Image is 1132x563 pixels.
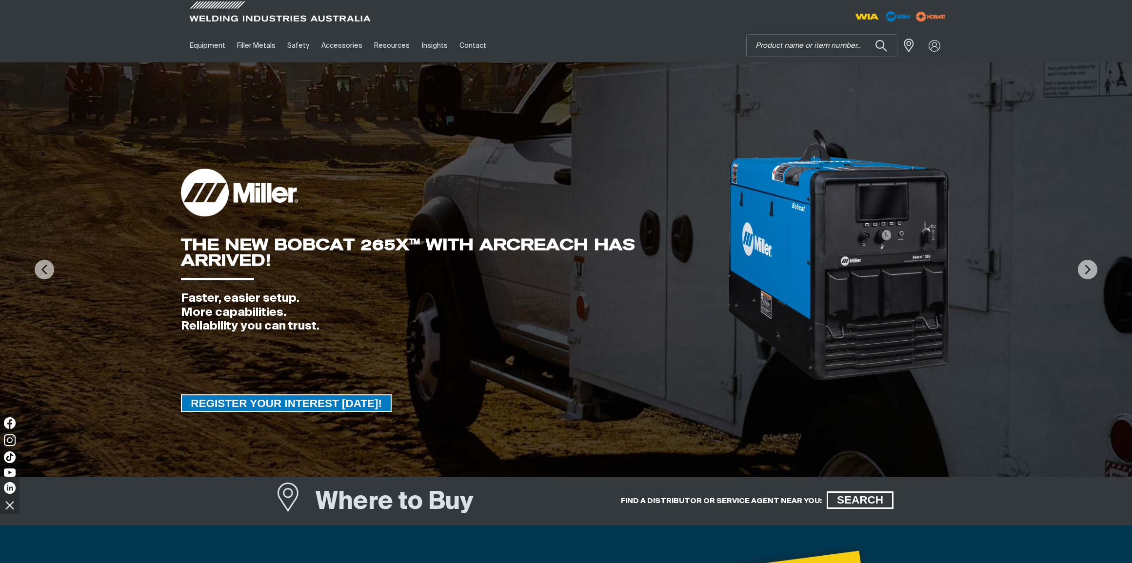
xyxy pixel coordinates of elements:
a: Accessories [316,29,368,62]
img: NextArrow [1078,260,1097,279]
img: PrevArrow [35,260,54,279]
img: YouTube [4,468,16,477]
a: Filler Metals [231,29,281,62]
a: SEARCH [827,491,894,509]
span: REGISTER YOUR INTEREST [DATE]! [182,394,391,412]
input: Product name or item number... [747,35,897,57]
img: TikTok [4,451,16,463]
img: hide socials [1,497,18,513]
a: Safety [281,29,315,62]
div: Faster, easier setup. More capabilities. Reliability you can trust. [181,291,726,333]
a: Resources [368,29,416,62]
a: Insights [416,29,453,62]
a: Where to Buy [276,485,316,522]
nav: Main [184,29,757,62]
h5: FIND A DISTRIBUTOR OR SERVICE AGENT NEAR YOU: [621,496,822,505]
img: LinkedIn [4,482,16,494]
img: miller [913,9,949,24]
div: THE NEW BOBCAT 265X™ WITH ARCREACH HAS ARRIVED! [181,237,726,268]
img: Facebook [4,417,16,429]
button: Search products [865,34,898,57]
span: SEARCH [828,491,892,509]
a: REGISTER YOUR INTEREST TODAY! [181,394,392,412]
img: Instagram [4,434,16,446]
a: Equipment [184,29,231,62]
h1: Where to Buy [316,486,474,518]
a: Contact [454,29,492,62]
